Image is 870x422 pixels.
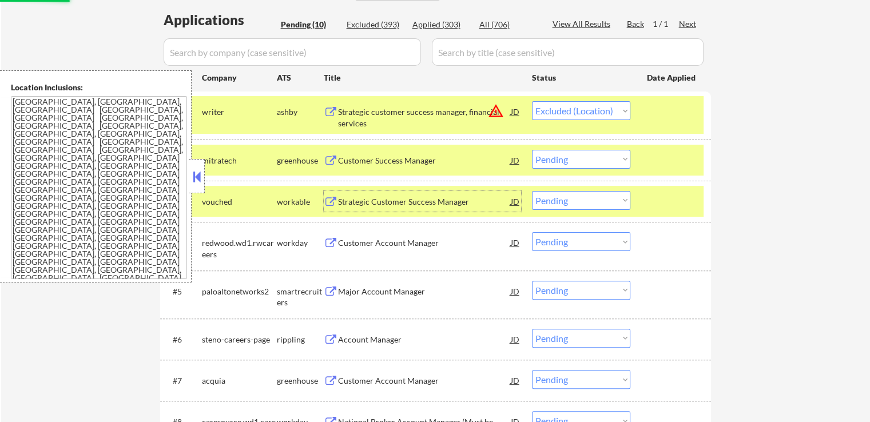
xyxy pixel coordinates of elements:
div: greenhouse [277,375,324,387]
div: #7 [173,375,193,387]
div: greenhouse [277,155,324,166]
div: JD [510,101,521,122]
div: Customer Account Manager [338,375,511,387]
div: vouched [202,196,277,208]
div: Back [627,18,645,30]
div: workday [277,237,324,249]
div: steno-careers-page [202,334,277,345]
div: #6 [173,334,193,345]
div: Location Inclusions: [11,82,187,93]
div: All (706) [479,19,537,30]
input: Search by company (case sensitive) [164,38,421,66]
div: JD [510,191,521,212]
input: Search by title (case sensitive) [432,38,704,66]
div: View All Results [553,18,614,30]
div: rippling [277,334,324,345]
div: #5 [173,286,193,297]
div: Applications [164,13,277,27]
div: writer [202,106,277,118]
div: Next [679,18,697,30]
div: redwood.wd1.rwcareers [202,237,277,260]
div: Excluded (393) [347,19,404,30]
div: smartrecruiters [277,286,324,308]
div: workable [277,196,324,208]
div: Status [532,67,630,87]
div: JD [510,370,521,391]
div: Date Applied [647,72,697,83]
div: 1 / 1 [653,18,679,30]
div: JD [510,329,521,349]
div: paloaltonetworks2 [202,286,277,297]
div: Company [202,72,277,83]
div: Strategic customer success manager, financial services [338,106,511,129]
button: warning_amber [488,103,504,119]
div: Title [324,72,521,83]
div: Customer Success Manager [338,155,511,166]
div: JD [510,150,521,170]
div: Strategic Customer Success Manager [338,196,511,208]
div: ashby [277,106,324,118]
div: Applied (303) [412,19,470,30]
div: Pending (10) [281,19,338,30]
div: JD [510,281,521,301]
div: ATS [277,72,324,83]
div: Account Manager [338,334,511,345]
div: Customer Account Manager [338,237,511,249]
div: Major Account Manager [338,286,511,297]
div: acquia [202,375,277,387]
div: JD [510,232,521,253]
div: mitratech [202,155,277,166]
